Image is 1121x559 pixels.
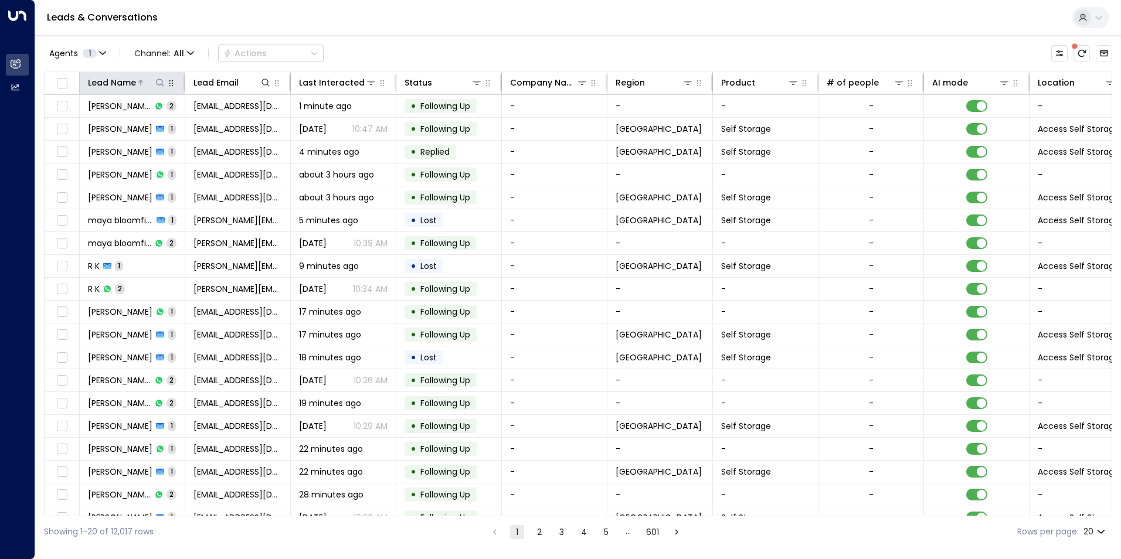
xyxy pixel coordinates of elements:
td: - [502,301,607,323]
td: - [502,209,607,231]
div: Lead Email [193,76,239,90]
div: Showing 1-20 of 12,017 rows [44,526,154,538]
div: Actions [223,48,267,59]
div: • [410,370,416,390]
div: … [621,525,636,539]
span: naiyahohlidaki@gmail.com [193,329,282,340]
span: Self Storage [721,260,771,272]
span: Self Storage [721,192,771,203]
td: - [502,278,607,300]
div: - [869,512,874,523]
span: 1 [168,192,176,202]
span: Syed Ali [88,512,152,523]
span: Toggle select row [55,282,69,296]
td: - [607,369,713,391]
span: London [616,146,702,158]
p: 10:34 AM [353,283,388,295]
p: 10:29 AM [354,420,388,432]
span: London [616,329,702,340]
div: • [410,462,416,482]
td: - [607,392,713,414]
span: Aug 31, 2025 [299,123,327,135]
span: 19 minutes ago [299,397,361,409]
td: - [607,232,713,254]
div: • [410,302,416,322]
a: Leads & Conversations [47,11,158,24]
div: - [869,283,874,295]
td: - [502,369,607,391]
div: • [410,142,416,162]
span: Toggle select row [55,419,69,434]
div: - [869,237,874,249]
span: Aug 31, 2025 [299,512,327,523]
span: Toggle select row [55,168,69,182]
span: 1 [115,261,123,271]
span: sejal ahuja [88,374,151,386]
span: 22 minutes ago [299,466,363,478]
td: - [713,278,818,300]
div: - [869,100,874,112]
span: maya bloomfied [88,214,153,226]
span: kj.forrester355@gmail.com [193,443,282,455]
div: - [869,123,874,135]
span: Self Storage [721,352,771,363]
span: Naiya Hohlidaki [88,306,152,318]
span: maya bloomfied [88,237,151,249]
span: Katie Forrester [88,466,152,478]
div: • [410,507,416,527]
span: Following Up [420,123,470,135]
div: Lead Name [88,76,136,90]
span: Reese Hurley [88,123,152,135]
p: 10:26 AM [354,374,388,386]
span: Toggle select row [55,373,69,388]
div: • [410,485,416,505]
td: - [607,301,713,323]
span: Self Storage [721,512,771,523]
span: Self Storage [721,214,771,226]
span: Replied [420,146,450,158]
div: • [410,233,416,253]
td: - [502,141,607,163]
span: Ryan.kerins@live.co.uk [193,283,282,295]
span: o-ali@hotmail.co.uk [193,512,282,523]
span: Syed Ali [88,489,151,500]
span: Yesterday [299,374,327,386]
button: Customize [1051,45,1068,62]
span: sejalahuja3408@gmail.com [193,374,282,386]
td: - [502,346,607,369]
span: David Davidson [88,169,152,180]
span: London [616,512,702,523]
div: • [410,96,416,116]
div: 20 [1083,523,1108,540]
div: Region [616,76,645,90]
div: # of people [827,76,905,90]
td: - [502,392,607,414]
div: - [869,146,874,158]
span: 1 minute ago [299,100,352,112]
span: 1 [168,215,176,225]
span: David Davidson [88,192,152,203]
div: - [869,214,874,226]
span: rhyshurley872@gmail.com [193,123,282,135]
td: - [502,232,607,254]
div: Button group with a nested menu [218,45,324,62]
span: Following Up [420,397,470,409]
span: 2 [167,398,176,408]
span: Toggle select row [55,305,69,319]
td: - [607,438,713,460]
button: Actions [218,45,324,62]
span: 1 [168,421,176,431]
span: 1 [168,124,176,134]
span: Yesterday [299,283,327,295]
span: Yesterday [299,237,327,249]
span: Agents [49,49,78,57]
span: Toggle select row [55,236,69,251]
span: 28 minutes ago [299,489,364,500]
button: Channel:All [130,45,199,62]
span: Toggle select all [55,76,69,91]
span: Johnjayjohnson@gmail.com [193,192,282,203]
div: - [869,489,874,500]
div: Status [405,76,483,90]
div: - [869,374,874,386]
td: - [713,483,818,506]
